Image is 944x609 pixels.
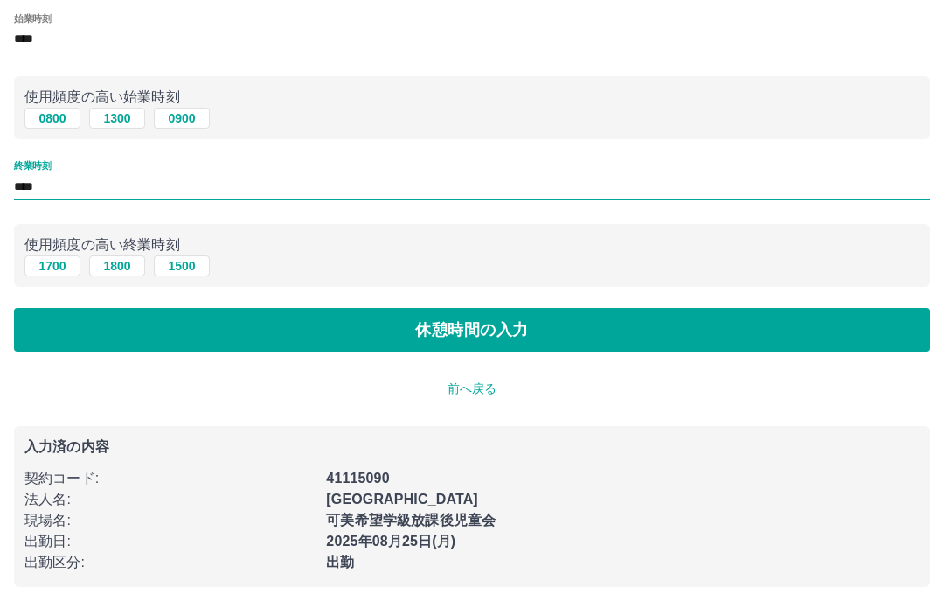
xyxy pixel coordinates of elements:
button: 1500 [154,256,210,277]
p: 使用頻度の高い始業時刻 [24,87,920,108]
b: [GEOGRAPHIC_DATA] [326,493,478,507]
b: 可美希望学級放課後児童会 [326,514,496,528]
p: 出勤区分 : [24,553,316,574]
button: 休憩時間の入力 [14,309,930,353]
button: 0800 [24,108,80,129]
p: 使用頻度の高い終業時刻 [24,235,920,256]
p: 契約コード : [24,469,316,490]
p: 現場名 : [24,511,316,532]
button: 1800 [89,256,145,277]
p: 法人名 : [24,490,316,511]
b: 41115090 [326,472,389,486]
p: 入力済の内容 [24,441,920,455]
label: 終業時刻 [14,160,51,173]
b: 2025年08月25日(月) [326,535,455,549]
button: 1300 [89,108,145,129]
p: 前へ戻る [14,381,930,399]
button: 0900 [154,108,210,129]
p: 出勤日 : [24,532,316,553]
button: 1700 [24,256,80,277]
label: 始業時刻 [14,12,51,25]
b: 出勤 [326,556,354,570]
